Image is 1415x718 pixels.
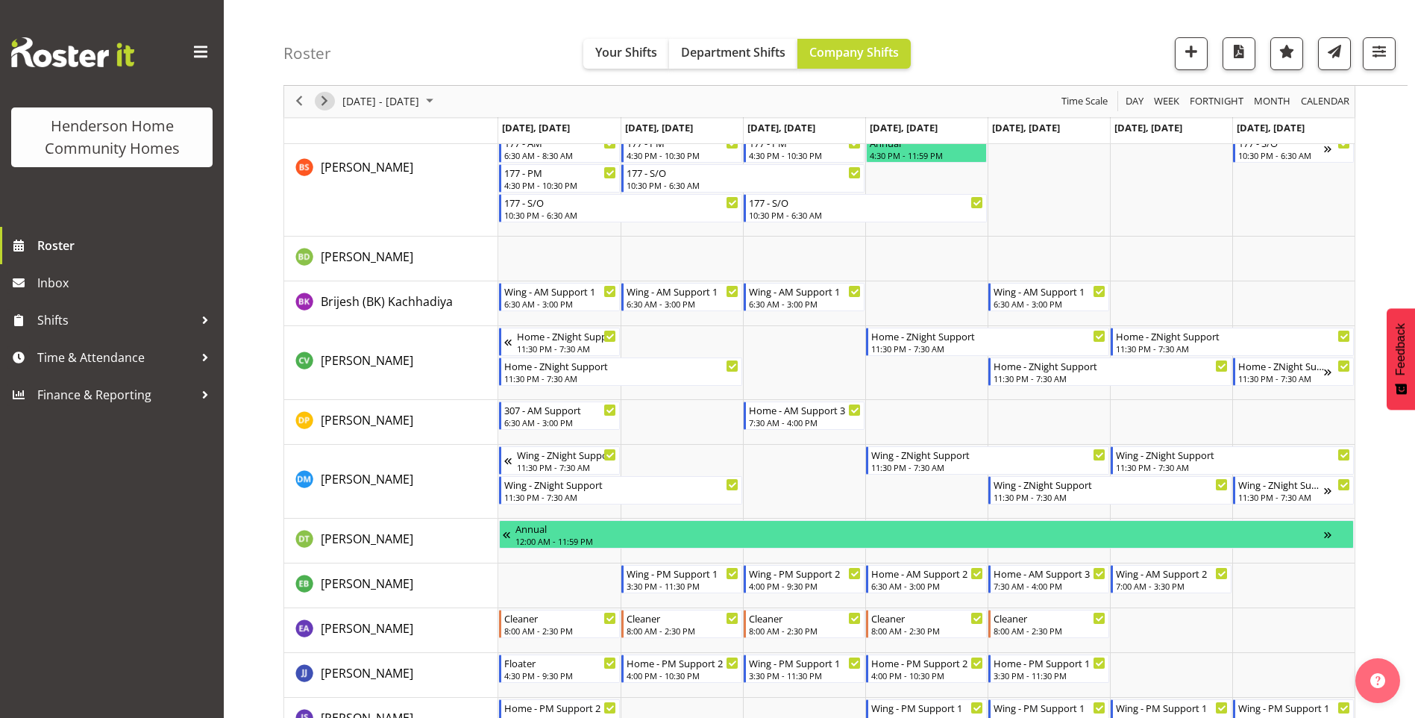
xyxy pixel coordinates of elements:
a: [PERSON_NAME] [321,248,413,266]
div: Wing - ZNight Support [504,477,738,492]
div: 11:30 PM - 7:30 AM [1116,343,1350,355]
div: 3:30 PM - 11:30 PM [749,669,861,681]
img: help-xxl-2.png [1370,673,1385,688]
a: [PERSON_NAME] [321,411,413,429]
div: 177 - PM [504,165,616,180]
div: Billie Sothern"s event - 177 - PM Begin From Wednesday, October 15, 2025 at 4:30:00 PM GMT+13:00 ... [744,134,865,163]
span: [PERSON_NAME] [321,575,413,592]
div: Emily-Jayne Ashton"s event - Cleaner Begin From Friday, October 17, 2025 at 8:00:00 AM GMT+13:00 ... [988,610,1109,638]
span: [PERSON_NAME] [321,620,413,637]
div: 4:30 PM - 10:30 PM [504,179,616,191]
div: Emily-Jayne Ashton"s event - Cleaner Begin From Tuesday, October 14, 2025 at 8:00:00 AM GMT+13:00... [621,610,742,638]
div: 177 - S/O [504,195,738,210]
div: Billie Sothern"s event - 177 - AM Begin From Monday, October 13, 2025 at 6:30:00 AM GMT+13:00 End... [499,134,620,163]
div: 11:30 PM - 7:30 AM [871,461,1105,473]
div: Cheenee Vargas"s event - Home - ZNight Support Begin From Monday, October 13, 2025 at 11:30:00 PM... [499,358,742,386]
div: 4:00 PM - 10:30 PM [871,669,983,681]
span: Week [1152,93,1181,111]
span: Shifts [37,309,194,331]
a: [PERSON_NAME] [321,470,413,488]
div: Janen Jamodiong"s event - Wing - PM Support 1 Begin From Wednesday, October 15, 2025 at 3:30:00 P... [744,655,865,683]
div: Billie Sothern"s event - Annual Begin From Thursday, October 16, 2025 at 4:30:00 PM GMT+13:00 End... [866,134,987,163]
span: Fortnight [1188,93,1245,111]
button: Next [315,93,335,111]
button: Filter Shifts [1363,37,1396,70]
span: Time Scale [1060,93,1109,111]
div: Daniel Marticio"s event - Wing - ZNight Support Begin From Thursday, October 16, 2025 at 11:30:00... [866,446,1109,475]
span: [PERSON_NAME] [321,531,413,547]
span: Company Shifts [809,44,899,60]
div: 177 - S/O [749,195,983,210]
div: Eloise Bailey"s event - Wing - AM Support 2 Begin From Saturday, October 18, 2025 at 7:00:00 AM G... [1111,565,1232,593]
div: Wing - AM Support 2 [1116,566,1228,581]
span: [PERSON_NAME] [321,352,413,369]
span: [DATE], [DATE] [992,121,1060,134]
div: Wing - PM Support 1 [749,655,861,670]
div: Daniel Marticio"s event - Wing - ZNight Support Begin From Friday, October 17, 2025 at 11:30:00 P... [988,476,1232,505]
div: Cheenee Vargas"s event - Home - ZNight Support Begin From Sunday, October 19, 2025 at 11:30:00 PM... [1233,358,1354,386]
span: Feedback [1394,323,1408,375]
span: [DATE], [DATE] [1237,121,1305,134]
span: Inbox [37,272,216,294]
span: [PERSON_NAME] [321,249,413,265]
div: 7:30 AM - 4:00 PM [994,580,1105,592]
div: 7:30 AM - 4:00 PM [749,416,861,428]
div: 4:30 PM - 10:30 PM [627,149,738,161]
div: 6:30 AM - 8:30 AM [504,149,616,161]
div: Wing - AM Support 1 [627,284,738,299]
div: Cheenee Vargas"s event - Home - ZNight Support Begin From Friday, October 17, 2025 at 11:30:00 PM... [988,358,1232,386]
div: Floater [504,655,616,670]
div: previous period [286,86,312,117]
div: Cleaner [627,611,738,625]
div: Wing - PM Support 1 [994,700,1105,715]
div: 11:30 PM - 7:30 AM [994,491,1228,503]
div: Cheenee Vargas"s event - Home - ZNight Support Begin From Saturday, October 18, 2025 at 11:30:00 ... [1111,328,1354,356]
button: October 2025 [340,93,440,111]
a: [PERSON_NAME] [321,158,413,176]
div: Eloise Bailey"s event - Wing - PM Support 1 Begin From Tuesday, October 14, 2025 at 3:30:00 PM GM... [621,565,742,593]
button: Your Shifts [583,39,669,69]
div: Home - ZNight Support [1116,328,1350,343]
div: 11:30 PM - 7:30 AM [504,491,738,503]
div: 3:30 PM - 11:30 PM [994,669,1105,681]
div: 4:00 PM - 9:30 PM [749,580,861,592]
div: 6:30 AM - 3:00 PM [871,580,983,592]
div: 177 - S/O [627,165,861,180]
a: [PERSON_NAME] [321,530,413,548]
span: Finance & Reporting [37,384,194,406]
span: [PERSON_NAME] [321,412,413,428]
div: Home - AM Support 2 [871,566,983,581]
div: Home - PM Support 2 [504,700,616,715]
a: [PERSON_NAME] [321,619,413,637]
div: 4:00 PM - 10:30 PM [627,669,738,681]
button: Company Shifts [797,39,911,69]
button: Timeline Week [1152,93,1182,111]
td: Janen Jamodiong resource [284,653,498,698]
div: Cleaner [871,611,983,625]
div: Henderson Home Community Homes [26,115,198,160]
span: [DATE], [DATE] [502,121,570,134]
span: [DATE], [DATE] [870,121,938,134]
div: Home - ZNight Support [504,358,738,373]
div: Wing - ZNight Support [871,447,1105,462]
button: Add a new shift [1175,37,1208,70]
div: 10:30 PM - 6:30 AM [1238,149,1324,161]
div: 10:30 PM - 6:30 AM [749,209,983,221]
div: 4:30 PM - 10:30 PM [749,149,861,161]
span: [PERSON_NAME] [321,159,413,175]
div: 8:00 AM - 2:30 PM [994,625,1105,637]
span: [PERSON_NAME] [321,471,413,487]
div: Home - ZNight Support [1238,358,1324,373]
span: [DATE], [DATE] [747,121,815,134]
div: Brijesh (BK) Kachhadiya"s event - Wing - AM Support 1 Begin From Monday, October 13, 2025 at 6:30... [499,283,620,311]
div: Daniel Marticio"s event - Wing - ZNight Support Begin From Sunday, October 19, 2025 at 11:30:00 P... [1233,476,1354,505]
button: Fortnight [1187,93,1246,111]
div: 11:30 PM - 7:30 AM [517,461,616,473]
td: Eloise Bailey resource [284,564,498,608]
button: Time Scale [1059,93,1111,111]
div: Billie Sothern"s event - 177 - S/O Begin From Sunday, October 19, 2025 at 10:30:00 PM GMT+13:00 E... [1233,134,1354,163]
div: Wing - PM Support 1 [627,566,738,581]
div: Wing - PM Support 1 [1238,700,1350,715]
div: 3:30 PM - 11:30 PM [627,580,738,592]
div: Wing - ZNight Support [1116,447,1350,462]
